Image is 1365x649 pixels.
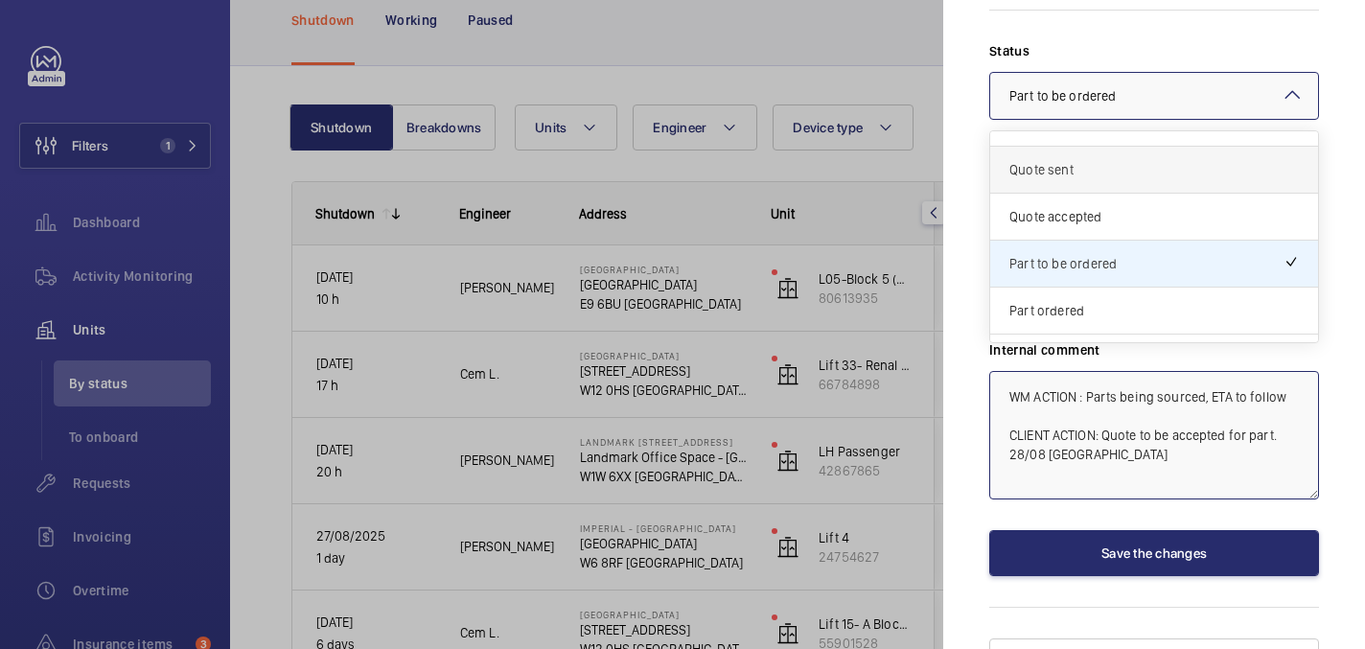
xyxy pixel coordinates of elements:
[1009,254,1284,273] span: Part to be ordered
[989,340,1319,359] label: Internal comment
[1009,160,1299,179] span: Quote sent
[989,530,1319,576] button: Save the changes
[1009,207,1299,226] span: Quote accepted
[1009,88,1116,104] span: Part to be ordered
[1009,301,1299,320] span: Part ordered
[989,130,1319,343] ng-dropdown-panel: Options list
[989,41,1319,60] label: Status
